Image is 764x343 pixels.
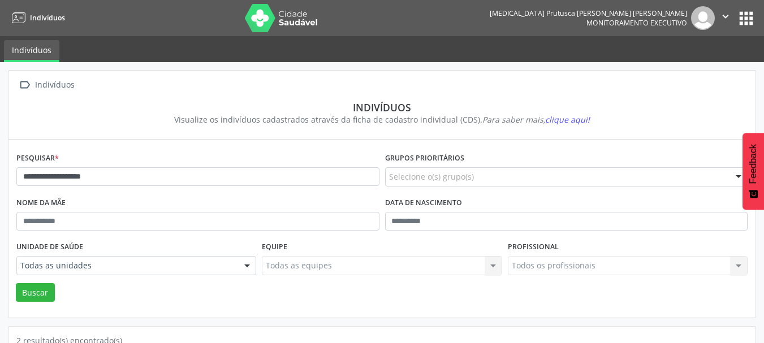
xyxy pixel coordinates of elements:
[743,133,764,210] button: Feedback - Mostrar pesquisa
[691,6,715,30] img: img
[8,8,65,27] a: Indivíduos
[16,150,59,167] label: Pesquisar
[748,144,758,184] span: Feedback
[24,101,740,114] div: Indivíduos
[719,10,732,23] i: 
[586,18,687,28] span: Monitoramento Executivo
[16,77,76,93] a:  Indivíduos
[508,238,559,256] label: Profissional
[490,8,687,18] div: [MEDICAL_DATA] Prutusca [PERSON_NAME] [PERSON_NAME]
[262,238,287,256] label: Equipe
[389,171,474,183] span: Selecione o(s) grupo(s)
[16,283,55,302] button: Buscar
[715,6,736,30] button: 
[385,150,464,167] label: Grupos prioritários
[545,114,590,125] span: clique aqui!
[33,77,76,93] div: Indivíduos
[736,8,756,28] button: apps
[16,238,83,256] label: Unidade de saúde
[385,194,462,212] label: Data de nascimento
[20,260,233,271] span: Todas as unidades
[30,13,65,23] span: Indivíduos
[4,40,59,62] a: Indivíduos
[16,194,66,212] label: Nome da mãe
[482,114,590,125] i: Para saber mais,
[16,77,33,93] i: 
[24,114,740,125] div: Visualize os indivíduos cadastrados através da ficha de cadastro individual (CDS).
